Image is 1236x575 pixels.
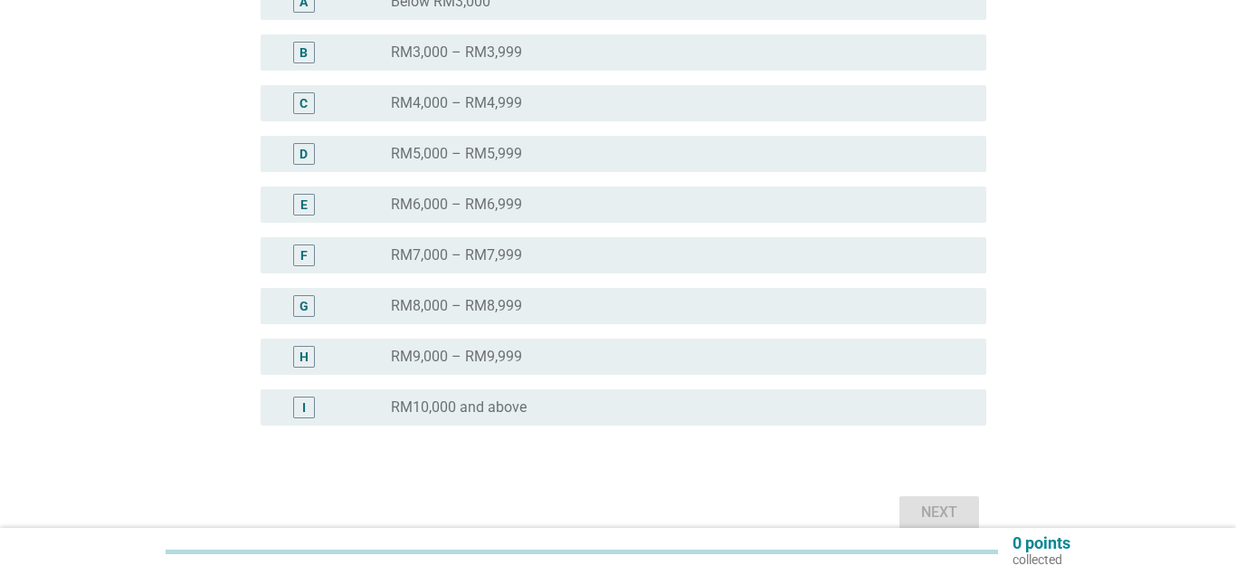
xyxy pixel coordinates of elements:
[391,145,522,163] label: RM5,000 – RM5,999
[391,297,522,315] label: RM8,000 – RM8,999
[299,348,309,367] div: H
[299,43,308,62] div: B
[391,94,522,112] label: RM4,000 – RM4,999
[1013,551,1070,568] p: collected
[300,196,308,215] div: E
[1013,535,1070,551] p: 0 points
[300,246,308,265] div: F
[391,348,522,366] label: RM9,000 – RM9,999
[302,398,306,417] div: I
[299,145,308,164] div: D
[391,196,522,214] label: RM6,000 – RM6,999
[299,94,308,113] div: C
[391,246,522,264] label: RM7,000 – RM7,999
[299,297,309,316] div: G
[391,43,522,62] label: RM3,000 – RM3,999
[391,398,527,417] label: RM10,000 and above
